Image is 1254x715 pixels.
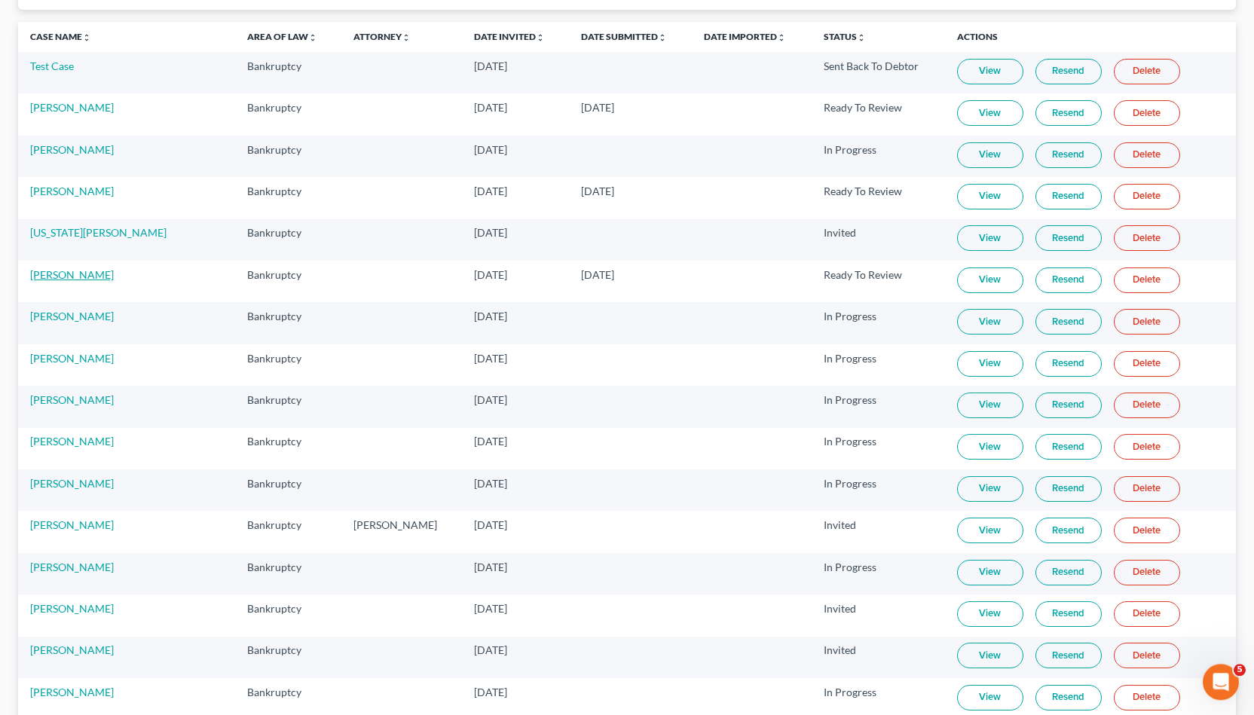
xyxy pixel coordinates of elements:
[812,52,945,93] td: Sent Back To Debtor
[581,268,614,281] span: [DATE]
[581,101,614,114] span: [DATE]
[1114,184,1180,209] a: Delete
[957,393,1023,418] a: View
[235,177,341,218] td: Bankruptcy
[474,435,507,448] span: [DATE]
[957,184,1023,209] a: View
[1035,476,1102,502] a: Resend
[957,434,1023,460] a: View
[82,33,91,42] i: unfold_more
[235,93,341,135] td: Bankruptcy
[658,33,667,42] i: unfold_more
[474,393,507,406] span: [DATE]
[1035,434,1102,460] a: Resend
[30,31,91,42] a: Case Nameunfold_more
[945,22,1236,52] th: Actions
[957,142,1023,168] a: View
[1114,393,1180,418] a: Delete
[1035,393,1102,418] a: Resend
[30,226,167,239] a: [US_STATE][PERSON_NAME]
[812,177,945,218] td: Ready To Review
[235,344,341,386] td: Bankruptcy
[474,686,507,698] span: [DATE]
[235,637,341,678] td: Bankruptcy
[30,60,74,72] a: Test Case
[812,428,945,469] td: In Progress
[812,511,945,552] td: Invited
[1114,560,1180,585] a: Delete
[474,477,507,490] span: [DATE]
[1234,664,1246,676] span: 5
[1035,351,1102,377] a: Resend
[474,310,507,322] span: [DATE]
[812,136,945,177] td: In Progress
[857,33,866,42] i: unfold_more
[957,476,1023,502] a: View
[581,31,667,42] a: Date Submittedunfold_more
[812,261,945,302] td: Ready To Review
[1035,309,1102,335] a: Resend
[1035,518,1102,543] a: Resend
[957,267,1023,293] a: View
[235,553,341,594] td: Bankruptcy
[824,31,866,42] a: Statusunfold_more
[1035,601,1102,627] a: Resend
[1203,664,1239,700] iframe: Intercom live chat
[1114,267,1180,293] a: Delete
[30,561,114,573] a: [PERSON_NAME]
[402,33,411,42] i: unfold_more
[1114,643,1180,668] a: Delete
[1114,601,1180,627] a: Delete
[812,553,945,594] td: In Progress
[812,637,945,678] td: Invited
[235,261,341,302] td: Bankruptcy
[30,518,114,531] a: [PERSON_NAME]
[235,428,341,469] td: Bankruptcy
[474,226,507,239] span: [DATE]
[474,602,507,615] span: [DATE]
[1114,225,1180,251] a: Delete
[1035,685,1102,710] a: Resend
[341,511,462,552] td: [PERSON_NAME]
[30,602,114,615] a: [PERSON_NAME]
[1035,225,1102,251] a: Resend
[957,643,1023,668] a: View
[474,60,507,72] span: [DATE]
[1114,351,1180,377] a: Delete
[957,59,1023,84] a: View
[1114,100,1180,126] a: Delete
[957,309,1023,335] a: View
[474,518,507,531] span: [DATE]
[777,33,786,42] i: unfold_more
[247,31,317,42] a: Area of Lawunfold_more
[30,101,114,114] a: [PERSON_NAME]
[30,268,114,281] a: [PERSON_NAME]
[30,185,114,197] a: [PERSON_NAME]
[235,469,341,511] td: Bankruptcy
[474,101,507,114] span: [DATE]
[235,386,341,427] td: Bankruptcy
[30,643,114,656] a: [PERSON_NAME]
[474,268,507,281] span: [DATE]
[1114,685,1180,710] a: Delete
[957,601,1023,627] a: View
[704,31,786,42] a: Date Importedunfold_more
[235,302,341,344] td: Bankruptcy
[30,143,114,156] a: [PERSON_NAME]
[308,33,317,42] i: unfold_more
[812,219,945,261] td: Invited
[957,351,1023,377] a: View
[30,477,114,490] a: [PERSON_NAME]
[812,93,945,135] td: Ready To Review
[957,560,1023,585] a: View
[1114,518,1180,543] a: Delete
[581,185,614,197] span: [DATE]
[1035,560,1102,585] a: Resend
[812,344,945,386] td: In Progress
[812,386,945,427] td: In Progress
[1035,643,1102,668] a: Resend
[235,136,341,177] td: Bankruptcy
[812,594,945,636] td: Invited
[1114,59,1180,84] a: Delete
[1035,100,1102,126] a: Resend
